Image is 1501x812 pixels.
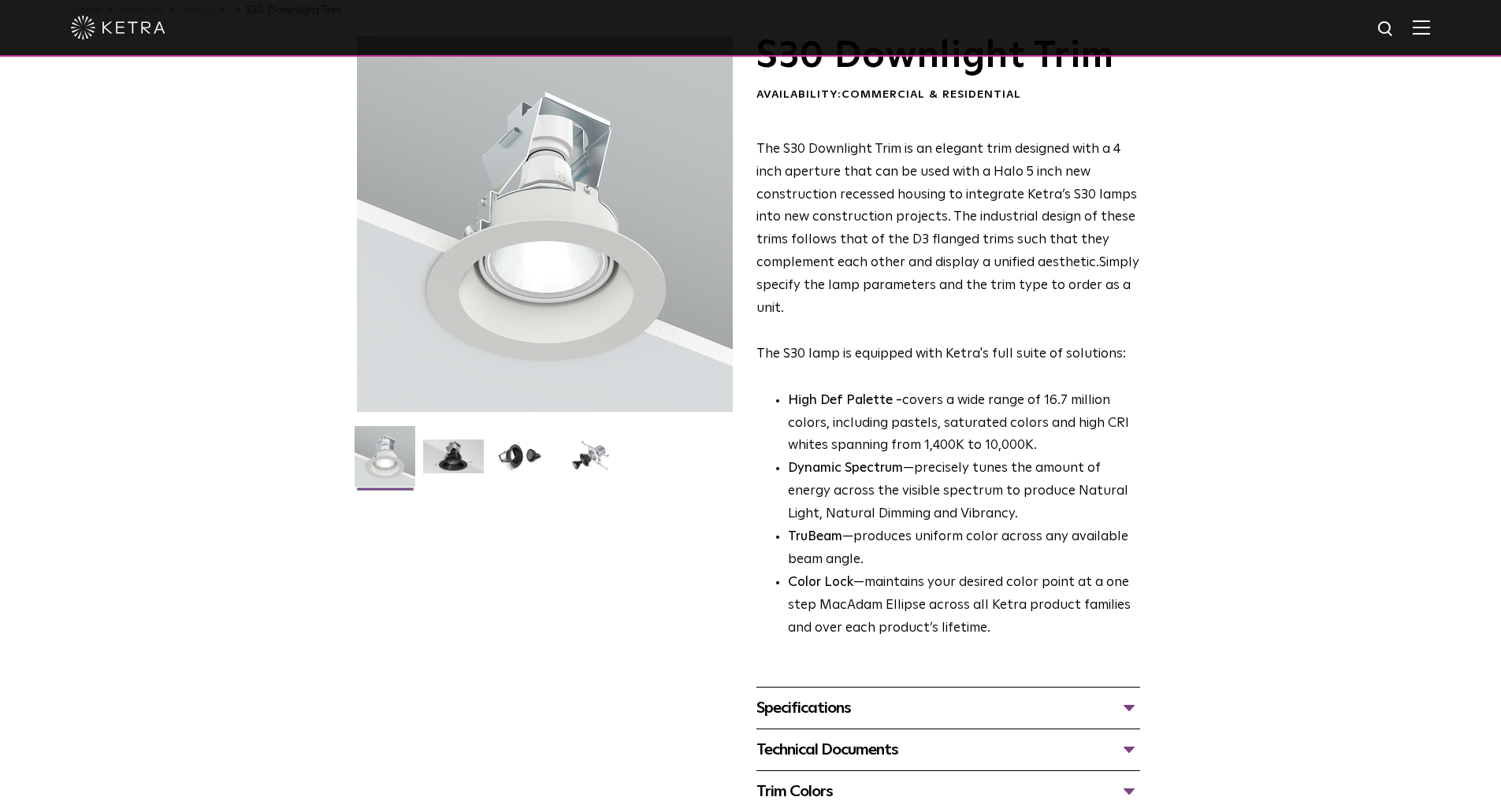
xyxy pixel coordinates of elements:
[756,695,1140,721] div: Specifications
[788,530,842,543] strong: TruBeam
[1377,20,1396,39] img: search icon
[788,526,1140,572] li: —produces uniform color across any available beam angle.
[788,394,902,407] strong: High Def Palette -
[756,256,1139,315] span: Simply specify the lamp parameters and the trim type to order as a unit.​
[788,572,1140,640] li: —maintains your desired color point at a one step MacAdam Ellipse across all Ketra product famili...
[756,737,1140,762] div: Technical Documents
[71,16,165,39] img: ketra-logo-2019-white
[492,439,552,485] img: S30 Halo Downlight_Table Top_Black
[355,426,415,499] img: S30-DownlightTrim-2021-Web-Square
[842,89,1021,100] span: Commercial & Residential
[756,87,1140,103] div: Availability:
[756,139,1140,366] p: The S30 lamp is equipped with Ketra's full suite of solutions:
[788,458,1140,526] li: —precisely tunes the amount of energy across the visible spectrum to produce Natural Light, Natur...
[788,462,903,475] strong: Dynamic Spectrum
[788,576,853,589] strong: Color Lock
[756,779,1140,804] div: Trim Colors
[560,439,621,485] img: S30 Halo Downlight_Exploded_Black
[1413,20,1430,35] img: Hamburger%20Nav.svg
[423,439,484,485] img: S30 Halo Downlight_Hero_Black_Gradient
[788,390,1140,458] p: covers a wide range of 16.7 million colors, including pastels, saturated colors and high CRI whit...
[756,143,1137,269] span: The S30 Downlight Trim is an elegant trim designed with a 4 inch aperture that can be used with a...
